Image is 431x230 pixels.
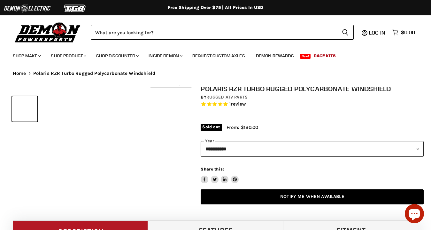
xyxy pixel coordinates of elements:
[251,49,299,62] a: Demon Rewards
[201,189,424,204] a: Notify Me When Available
[8,49,45,62] a: Shop Make
[227,124,258,130] span: From: $180.00
[91,25,354,40] form: Product
[201,141,424,157] select: year
[366,30,389,36] a: Log in
[201,94,424,101] div: by
[13,21,83,44] img: Demon Powersports
[51,2,99,14] img: TGB Logo 2
[91,49,142,62] a: Shop Discounted
[229,101,246,107] span: 1 reviews
[337,25,354,40] button: Search
[201,124,221,131] span: Sold out
[8,47,413,62] ul: Main menu
[309,49,341,62] a: Race Kits
[231,101,246,107] span: review
[144,49,186,62] a: Inside Demon
[91,25,337,40] input: Search
[201,85,424,93] h1: Polaris RZR Turbo Rugged Polycarbonate Windshield
[300,54,311,59] span: New!
[13,71,26,76] a: Home
[369,29,385,36] span: Log in
[389,28,418,37] a: $0.00
[201,166,239,183] aside: Share this:
[188,49,250,62] a: Request Custom Axles
[401,29,415,36] span: $0.00
[201,167,224,171] span: Share this:
[201,101,424,108] span: Rated 5.0 out of 5 stars 1 reviews
[12,96,37,122] button: IMAGE thumbnail
[206,94,248,100] a: Rugged ATV Parts
[3,2,51,14] img: Demon Electric Logo 2
[33,71,155,76] span: Polaris RZR Turbo Rugged Polycarbonate Windshield
[403,204,426,225] inbox-online-store-chat: Shopify online store chat
[46,49,90,62] a: Shop Product
[153,81,189,85] span: Click to expand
